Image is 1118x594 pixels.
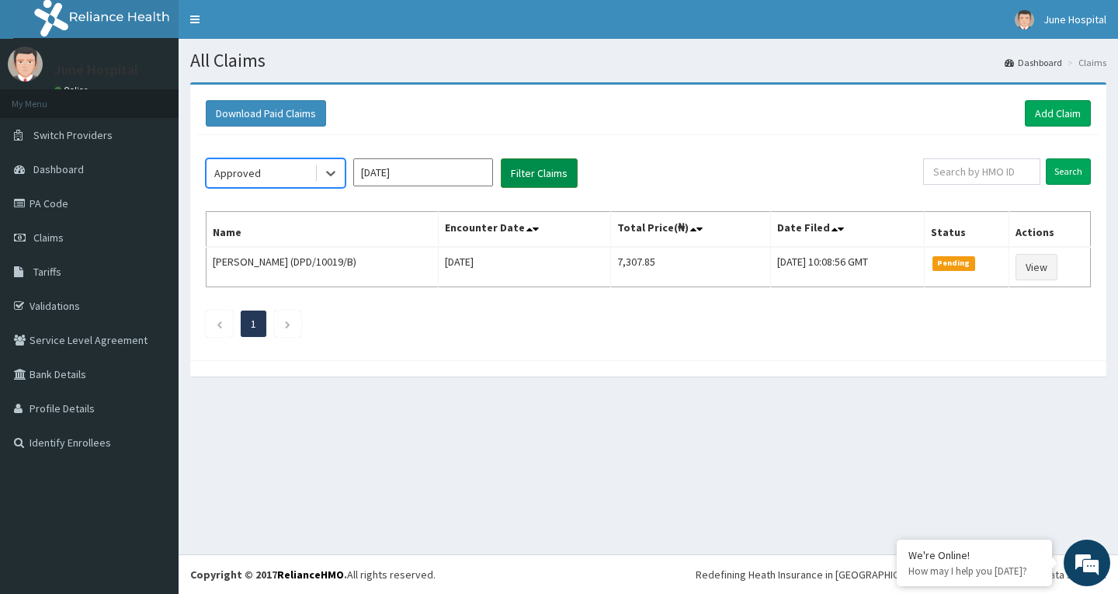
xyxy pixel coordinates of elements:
img: User Image [1015,10,1034,30]
div: Redefining Heath Insurance in [GEOGRAPHIC_DATA] using Telemedicine and Data Science! [696,567,1106,582]
h1: All Claims [190,50,1106,71]
textarea: Type your message and hit 'Enter' [8,424,296,478]
footer: All rights reserved. [179,554,1118,594]
li: Claims [1064,56,1106,69]
td: [DATE] [438,247,610,287]
input: Search by HMO ID [923,158,1040,185]
span: Switch Providers [33,128,113,142]
span: Pending [932,256,975,270]
td: 7,307.85 [610,247,770,287]
span: Claims [33,231,64,245]
th: Actions [1009,212,1090,248]
a: Dashboard [1005,56,1062,69]
button: Download Paid Claims [206,100,326,127]
input: Search [1046,158,1091,185]
span: June Hospital [1043,12,1106,26]
th: Encounter Date [438,212,610,248]
th: Name [207,212,439,248]
div: Chat with us now [81,87,261,107]
img: User Image [8,47,43,82]
a: Next page [284,317,291,331]
div: Approved [214,165,261,181]
td: [DATE] 10:08:56 GMT [770,247,924,287]
th: Date Filed [770,212,924,248]
span: We're online! [90,196,214,353]
img: d_794563401_company_1708531726252_794563401 [29,78,63,116]
input: Select Month and Year [353,158,493,186]
td: [PERSON_NAME] (DPD/10019/B) [207,247,439,287]
div: Minimize live chat window [255,8,292,45]
a: Add Claim [1025,100,1091,127]
p: June Hospital [54,63,138,77]
span: Tariffs [33,265,61,279]
a: Online [54,85,92,96]
button: Filter Claims [501,158,578,188]
p: How may I help you today? [908,564,1040,578]
th: Total Price(₦) [610,212,770,248]
a: View [1016,254,1057,280]
span: Dashboard [33,162,84,176]
th: Status [924,212,1009,248]
div: We're Online! [908,548,1040,562]
a: Page 1 is your current page [251,317,256,331]
a: RelianceHMO [277,568,344,582]
strong: Copyright © 2017 . [190,568,347,582]
a: Previous page [216,317,223,331]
